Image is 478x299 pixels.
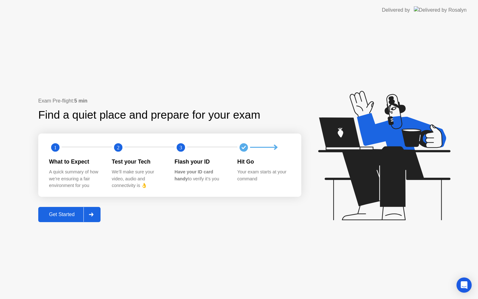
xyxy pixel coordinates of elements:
div: We’ll make sure your video, audio and connectivity is 👌 [112,169,165,189]
div: Find a quiet place and prepare for your exam [38,107,261,123]
div: A quick summary of how we’re ensuring a fair environment for you [49,169,102,189]
button: Get Started [38,207,101,222]
text: 1 [54,144,57,150]
div: Your exam starts at your command [237,169,290,182]
div: Hit Go [237,158,290,166]
div: Open Intercom Messenger [457,277,472,293]
div: Test your Tech [112,158,165,166]
div: Delivered by [382,6,410,14]
div: to verify it’s you [175,169,227,182]
text: 3 [180,144,182,150]
b: 5 min [74,98,88,103]
b: Have your ID card handy [175,169,213,181]
div: Exam Pre-flight: [38,97,301,105]
div: What to Expect [49,158,102,166]
img: Delivered by Rosalyn [414,6,467,14]
div: Get Started [40,212,83,217]
text: 2 [117,144,119,150]
div: Flash your ID [175,158,227,166]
